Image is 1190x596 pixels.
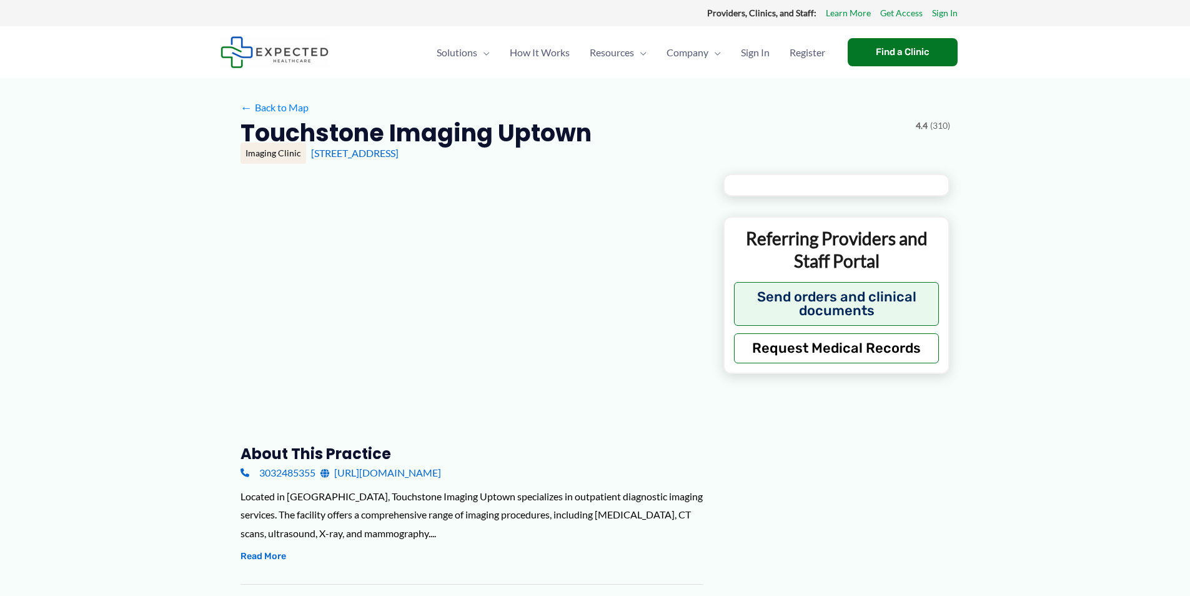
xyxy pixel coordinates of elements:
a: Learn More [826,5,871,21]
h2: Touchstone Imaging Uptown [240,118,592,148]
span: Register [790,31,825,74]
span: Menu Toggle [708,31,721,74]
p: Referring Providers and Staff Portal [734,227,940,273]
a: ResourcesMenu Toggle [580,31,657,74]
button: Read More [240,549,286,564]
span: 4.4 [916,118,928,134]
a: Register [780,31,835,74]
a: Get Access [880,5,923,21]
a: How It Works [500,31,580,74]
a: 3032485355 [240,463,315,482]
nav: Primary Site Navigation [427,31,835,74]
img: Expected Healthcare Logo - side, dark font, small [221,36,329,68]
span: Solutions [437,31,477,74]
span: Company [667,31,708,74]
span: (310) [930,118,950,134]
span: Menu Toggle [477,31,490,74]
span: Sign In [741,31,770,74]
button: Send orders and clinical documents [734,282,940,326]
a: Sign In [731,31,780,74]
a: SolutionsMenu Toggle [427,31,500,74]
a: ←Back to Map [240,98,309,117]
span: Menu Toggle [634,31,647,74]
span: ← [240,101,252,113]
div: Imaging Clinic [240,143,306,164]
a: [URL][DOMAIN_NAME] [320,463,441,482]
a: Find a Clinic [848,38,958,66]
strong: Providers, Clinics, and Staff: [707,8,816,18]
span: How It Works [510,31,570,74]
a: [STREET_ADDRESS] [311,147,399,159]
h3: About this practice [240,444,703,463]
a: Sign In [932,5,958,21]
div: Located in [GEOGRAPHIC_DATA], Touchstone Imaging Uptown specializes in outpatient diagnostic imag... [240,487,703,543]
span: Resources [590,31,634,74]
button: Request Medical Records [734,333,940,363]
a: CompanyMenu Toggle [657,31,731,74]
